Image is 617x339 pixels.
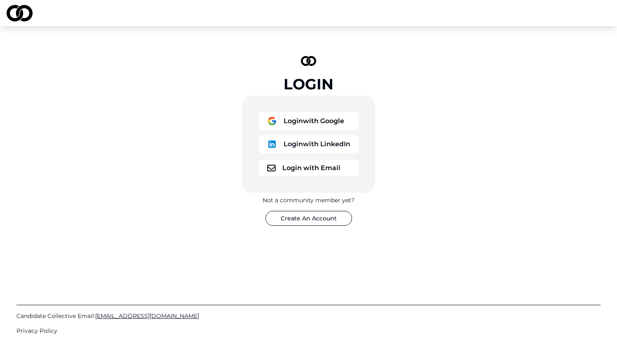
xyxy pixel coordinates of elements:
a: Candidate Collective Email:[EMAIL_ADDRESS][DOMAIN_NAME] [16,312,601,320]
img: logo [267,165,276,171]
button: Create An Account [265,211,352,226]
img: logo [267,116,277,126]
button: logoLoginwith Google [259,112,359,130]
div: Login [284,76,333,92]
button: logoLoginwith LinkedIn [259,135,359,153]
img: logo [301,56,317,66]
div: Not a community member yet? [263,196,354,204]
a: Privacy Policy [16,327,601,335]
img: logo [267,139,277,149]
button: logoLogin with Email [259,160,359,176]
span: [EMAIL_ADDRESS][DOMAIN_NAME] [95,312,199,320]
img: logo [7,5,33,21]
